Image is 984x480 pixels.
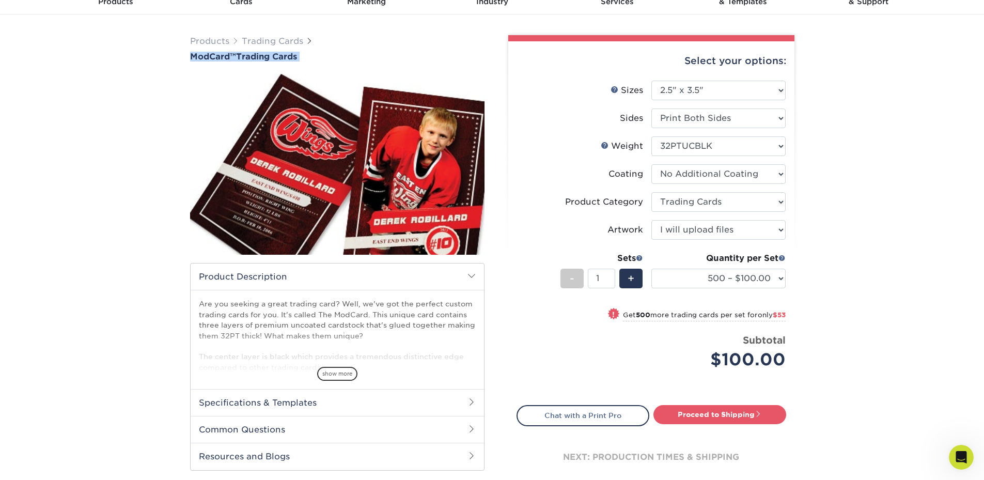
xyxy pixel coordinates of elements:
[75,186,190,196] div: no thank you - have a good day
[242,36,303,46] a: Trading Cards
[7,4,26,24] button: go back
[8,251,198,285] div: Operator says…
[49,316,64,330] span: Bad
[570,271,574,286] span: -
[636,311,650,319] strong: 500
[659,347,786,372] div: $100.00
[17,145,161,165] div: Is there anything else we can help with [DATE]?
[162,4,181,24] button: Home
[50,13,129,23] p: The team can also help
[16,338,24,347] button: Emoji picker
[8,285,198,359] div: Operator says…
[19,296,142,308] div: Rate your conversation
[628,271,634,286] span: +
[620,112,643,125] div: Sides
[17,130,161,140] div: Of course! And awesome :)
[176,334,194,351] button: Send a message…
[37,49,198,81] div: all good - thank you for the information!
[122,316,136,330] span: Amazing
[949,445,974,470] iframe: Intercom live chat
[9,317,198,334] textarea: Message…
[517,405,649,426] a: Chat with a Print Pro
[653,405,786,424] a: Proceed to Shipping
[190,52,485,61] a: ModCard™Trading Cards
[608,168,643,180] div: Coating
[8,123,198,180] div: Avery says…
[73,316,88,330] span: OK
[773,311,786,319] span: $53
[199,299,476,373] p: Are you seeking a great trading card? Well, we've got the perfect custom trading cards for you. I...
[607,224,643,236] div: Artwork
[191,416,484,443] h2: Common Questions
[517,41,786,81] div: Select your options:
[49,338,57,347] button: Upload attachment
[191,389,484,416] h2: Specifications & Templates
[560,252,643,265] div: Sets
[25,316,39,330] span: Terrible
[8,83,198,123] div: user says…
[190,52,485,61] h1: Trading Cards
[33,338,41,347] button: Gif picker
[743,334,786,346] strong: Subtotal
[191,264,484,290] h2: Product Description
[67,180,198,203] div: no thank you - have a good day
[98,316,112,330] span: Great
[191,443,484,470] h2: Resources and Blogs
[8,180,198,211] div: user says…
[45,55,190,75] div: all good - thank you for the information!
[758,311,786,319] span: only
[66,338,74,347] button: Start recording
[565,196,643,208] div: Product Category
[8,210,198,251] div: Avery says…
[50,5,87,13] h1: Operator
[190,52,236,61] span: ModCard™
[623,311,786,321] small: Get more trading cards per set for
[190,36,229,46] a: Products
[8,49,198,82] div: user says…
[8,123,169,172] div: Of course! And awesome :)Is there anything else we can help with [DATE]?
[611,84,643,97] div: Sizes
[8,251,169,284] div: Help [PERSON_NAME] understand how they’re doing:
[317,367,357,381] span: show more
[8,210,169,243] div: You are welcome! Have a great day as well.
[612,309,615,320] span: !
[190,63,485,266] img: ModCard™ 01
[17,257,161,277] div: Help [PERSON_NAME] understand how they’re doing:
[181,4,200,23] div: Close
[29,6,46,22] img: Profile image for Operator
[651,252,786,265] div: Quantity per Set
[17,216,161,237] div: You are welcome! Have a great day as well.
[45,89,190,109] div: so far this is the best option i am finding - so keep it up
[37,83,198,115] div: so far this is the best option i am finding - so keep it up
[601,140,643,152] div: Weight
